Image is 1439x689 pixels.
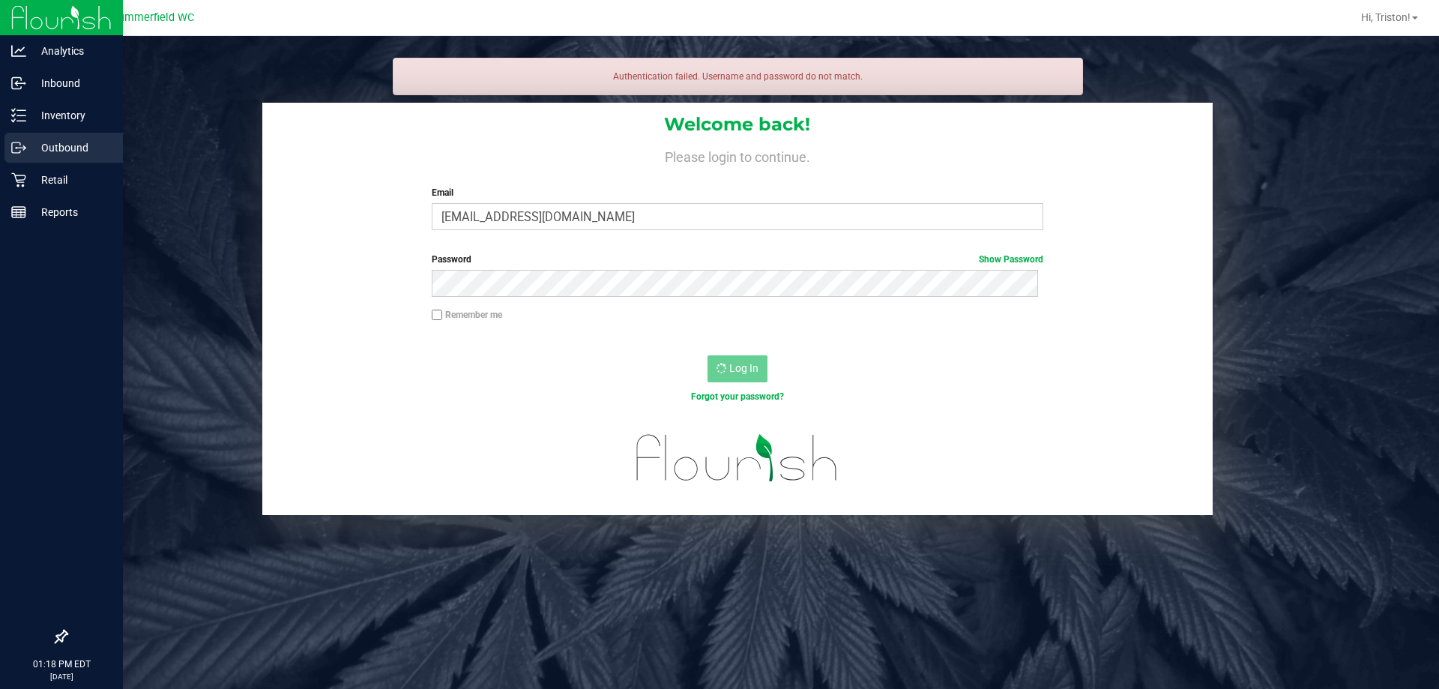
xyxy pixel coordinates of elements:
button: Log In [708,355,767,382]
p: Inventory [26,106,116,124]
inline-svg: Inventory [11,108,26,123]
span: Summerfield WC [112,11,194,24]
label: Email [432,186,1043,199]
input: Remember me [432,310,442,320]
a: Forgot your password? [691,391,784,402]
p: 01:18 PM EDT [7,658,116,671]
span: Hi, Triston! [1361,11,1411,23]
p: Inbound [26,74,116,92]
span: Password [432,254,471,265]
inline-svg: Retail [11,172,26,187]
p: Analytics [26,42,116,60]
label: Remember me [432,308,502,322]
inline-svg: Reports [11,205,26,220]
p: Outbound [26,139,116,157]
span: Log In [729,362,758,374]
inline-svg: Inbound [11,76,26,91]
p: Reports [26,203,116,221]
h1: Welcome back! [262,115,1213,134]
div: Authentication failed. Username and password do not match. [393,58,1083,95]
h4: Please login to continue. [262,147,1213,165]
inline-svg: Analytics [11,43,26,58]
img: flourish_logo.svg [618,420,856,496]
p: Retail [26,171,116,189]
a: Show Password [979,254,1043,265]
inline-svg: Outbound [11,140,26,155]
p: [DATE] [7,671,116,682]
